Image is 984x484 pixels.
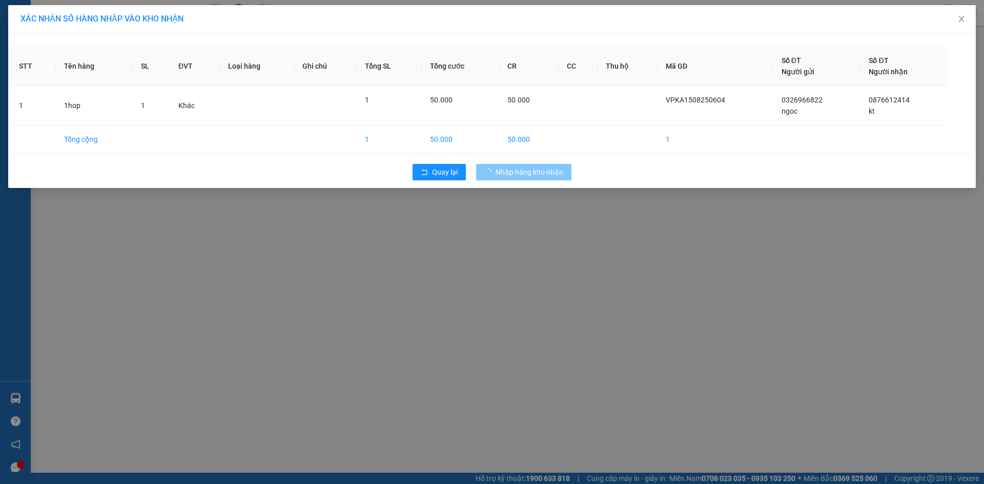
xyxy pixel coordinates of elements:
span: VPKA1508250604 [666,96,725,104]
th: Tổng SL [357,47,422,86]
span: Người nhận [869,68,908,76]
th: CC [559,47,598,86]
td: 1 [658,125,773,154]
th: Mã GD [658,47,773,86]
button: rollbackQuay lại [413,164,466,180]
span: 1 [141,101,145,110]
span: loading [484,169,496,176]
span: Số ĐT [869,56,888,65]
th: Loại hàng [220,47,294,86]
span: Người gửi [782,68,814,76]
span: XÁC NHẬN SỐ HÀNG NHẬP VÀO KHO NHẬN [20,14,183,24]
span: close [957,15,966,23]
span: 1 [365,96,369,104]
span: Số ĐT [782,56,801,65]
td: Tổng cộng [56,125,132,154]
span: rollback [421,169,428,177]
span: Nhập hàng kho nhận [496,166,563,178]
td: 1 [357,125,422,154]
td: 1hop [56,86,132,125]
button: Close [947,5,976,34]
td: Khác [170,86,220,125]
th: CR [499,47,559,86]
span: kt [869,107,875,115]
span: ngoc [782,107,797,115]
td: 50.000 [422,125,499,154]
td: 50.000 [499,125,559,154]
span: 0326966822 [782,96,823,104]
th: Tên hàng [56,47,132,86]
th: STT [11,47,56,86]
span: Quay lại [432,166,458,178]
th: Tổng cước [422,47,499,86]
td: 1 [11,86,56,125]
button: Nhập hàng kho nhận [476,164,571,180]
th: SL [133,47,170,86]
span: 0876612414 [869,96,910,104]
span: 50.000 [507,96,530,104]
th: Ghi chú [294,47,357,86]
th: ĐVT [170,47,220,86]
span: 50.000 [430,96,453,104]
th: Thu hộ [598,47,658,86]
